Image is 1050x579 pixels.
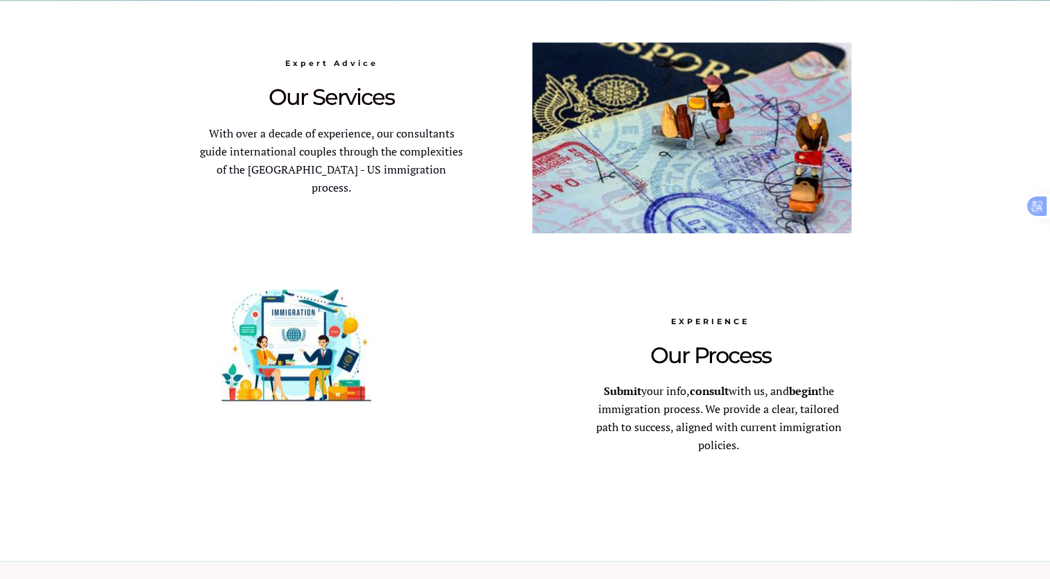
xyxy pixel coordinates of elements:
span: Our Process [650,342,771,369]
strong: Submit [604,383,641,398]
span: EXPERIENCE [671,317,750,326]
strong: begin [789,383,818,398]
span: With over a decade of experience, our consultants guide international couples through the complex... [200,126,463,195]
span: Our Services [269,83,394,110]
span: your info, with us, and the immigration process. We provide a clear, tailored path to success, al... [596,383,842,453]
span: Expert Advice [285,58,378,68]
strong: consult [690,383,729,398]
